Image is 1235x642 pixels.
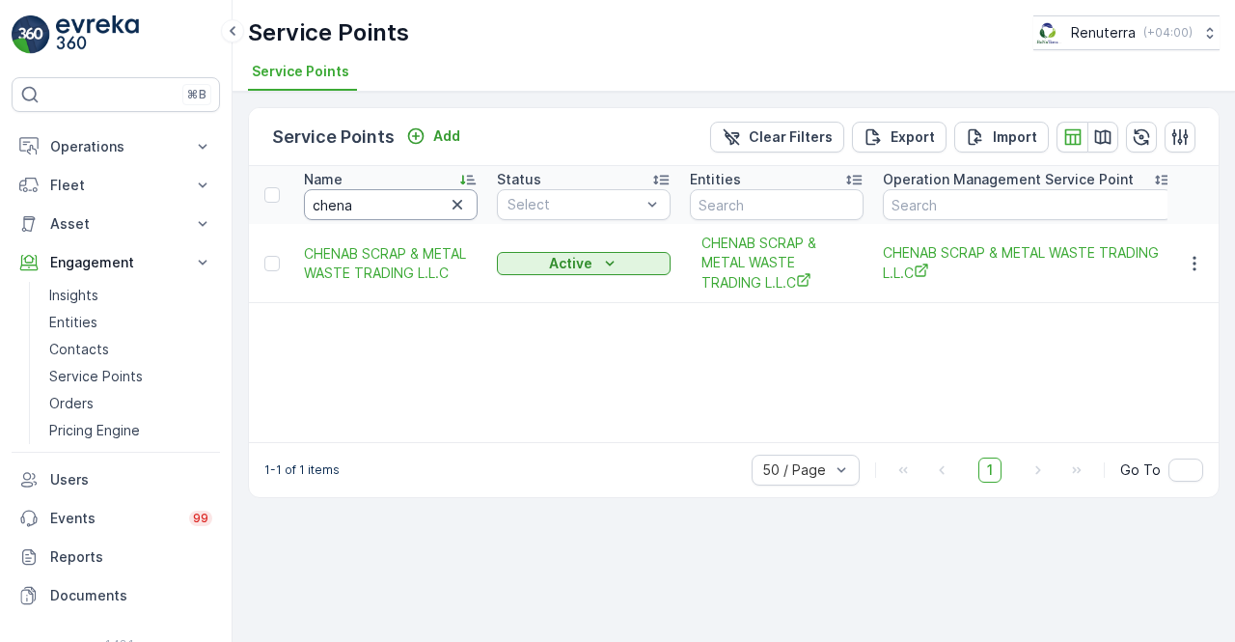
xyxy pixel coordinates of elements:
[701,234,852,293] a: CHENAB SCRAP & METAL WASTE TRADING L.L.C
[12,499,220,538] a: Events99
[49,394,94,413] p: Orders
[710,122,844,153] button: Clear Filters
[12,166,220,205] button: Fleet
[12,205,220,243] button: Asset
[264,256,280,271] div: Toggle Row Selected
[50,137,181,156] p: Operations
[749,127,833,147] p: Clear Filters
[12,576,220,615] a: Documents
[12,461,220,499] a: Users
[12,538,220,576] a: Reports
[883,170,1134,189] p: Operation Management Service Point
[508,195,641,214] p: Select
[12,243,220,282] button: Engagement
[433,126,460,146] p: Add
[852,122,947,153] button: Export
[252,62,349,81] span: Service Points
[993,127,1037,147] p: Import
[12,127,220,166] button: Operations
[883,243,1172,283] a: CHENAB SCRAP & METAL WASTE TRADING L.L.C
[49,421,140,440] p: Pricing Engine
[549,254,592,273] p: Active
[1071,23,1136,42] p: Renuterra
[1033,22,1063,43] img: Screenshot_2024-07-26_at_13.33.01.png
[272,124,395,151] p: Service Points
[304,189,478,220] input: Search
[49,313,97,332] p: Entities
[41,417,220,444] a: Pricing Engine
[1120,461,1161,480] span: Go To
[49,367,143,386] p: Service Points
[41,390,220,417] a: Orders
[12,15,50,54] img: logo
[497,170,541,189] p: Status
[304,244,478,283] a: CHENAB SCRAP & METAL WASTE TRADING L.L.C
[49,340,109,359] p: Contacts
[1143,25,1193,41] p: ( +04:00 )
[497,252,671,275] button: Active
[954,122,1049,153] button: Import
[304,170,343,189] p: Name
[883,189,1172,220] input: Search
[690,170,741,189] p: Entities
[690,189,864,220] input: Search
[41,336,220,363] a: Contacts
[50,470,212,489] p: Users
[50,509,178,528] p: Events
[264,462,340,478] p: 1-1 of 1 items
[41,282,220,309] a: Insights
[49,286,98,305] p: Insights
[50,586,212,605] p: Documents
[891,127,935,147] p: Export
[50,253,181,272] p: Engagement
[56,15,139,54] img: logo_light-DOdMpM7g.png
[50,214,181,234] p: Asset
[248,17,409,48] p: Service Points
[978,458,1002,483] span: 1
[1033,15,1220,50] button: Renuterra(+04:00)
[187,87,206,102] p: ⌘B
[50,176,181,195] p: Fleet
[50,547,212,567] p: Reports
[41,309,220,336] a: Entities
[193,511,208,526] p: 99
[398,125,468,148] button: Add
[41,363,220,390] a: Service Points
